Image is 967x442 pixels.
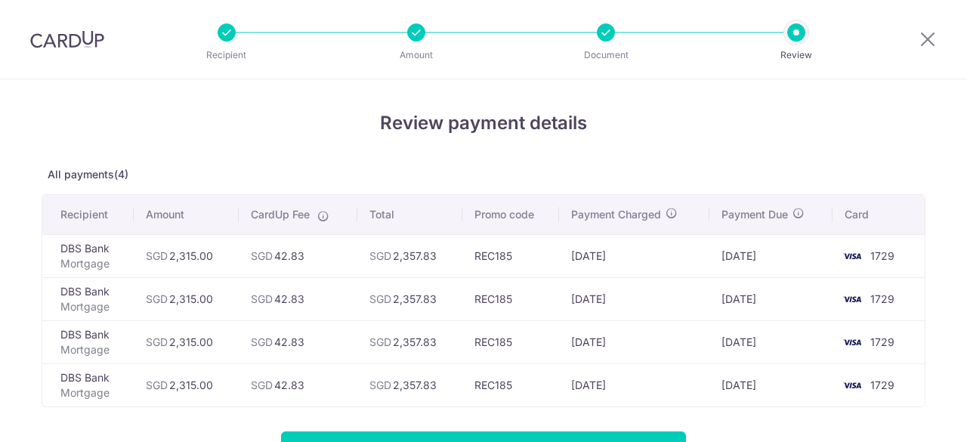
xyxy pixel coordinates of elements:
span: SGD [369,249,391,262]
p: Mortgage [60,385,122,400]
span: 1729 [870,379,894,391]
td: REC185 [462,234,559,277]
td: [DATE] [559,363,709,406]
p: Recipient [171,48,283,63]
span: SGD [146,249,168,262]
th: Total [357,195,462,234]
td: REC185 [462,363,559,406]
span: 1729 [870,335,894,348]
td: [DATE] [559,320,709,363]
td: DBS Bank [42,277,134,320]
td: 2,315.00 [134,363,239,406]
p: Mortgage [60,299,122,314]
span: SGD [146,379,168,391]
td: 2,315.00 [134,234,239,277]
td: [DATE] [559,234,709,277]
span: 1729 [870,292,894,305]
td: 2,315.00 [134,320,239,363]
th: Promo code [462,195,559,234]
td: 42.83 [239,234,357,277]
span: SGD [146,335,168,348]
td: [DATE] [559,277,709,320]
span: SGD [251,292,273,305]
td: REC185 [462,277,559,320]
td: [DATE] [709,320,833,363]
p: Review [740,48,852,63]
img: <span class="translation_missing" title="translation missing: en.account_steps.new_confirm_form.b... [837,290,867,308]
td: 2,357.83 [357,277,462,320]
td: DBS Bank [42,363,134,406]
span: SGD [369,379,391,391]
th: Recipient [42,195,134,234]
td: DBS Bank [42,320,134,363]
td: [DATE] [709,277,833,320]
span: SGD [146,292,168,305]
span: SGD [369,292,391,305]
h4: Review payment details [42,110,925,137]
span: SGD [369,335,391,348]
span: Payment Due [721,207,788,222]
td: DBS Bank [42,234,134,277]
td: 2,357.83 [357,363,462,406]
td: 42.83 [239,363,357,406]
td: 2,315.00 [134,277,239,320]
th: Amount [134,195,239,234]
td: [DATE] [709,363,833,406]
img: <span class="translation_missing" title="translation missing: en.account_steps.new_confirm_form.b... [837,333,867,351]
td: [DATE] [709,234,833,277]
p: Mortgage [60,256,122,271]
span: SGD [251,249,273,262]
span: CardUp Fee [251,207,310,222]
td: 2,357.83 [357,234,462,277]
img: <span class="translation_missing" title="translation missing: en.account_steps.new_confirm_form.b... [837,247,867,265]
img: <span class="translation_missing" title="translation missing: en.account_steps.new_confirm_form.b... [837,376,867,394]
img: CardUp [30,30,104,48]
span: 1729 [870,249,894,262]
span: SGD [251,335,273,348]
td: 42.83 [239,277,357,320]
span: SGD [251,379,273,391]
p: Document [550,48,662,63]
td: REC185 [462,320,559,363]
th: Card [833,195,925,234]
span: Payment Charged [571,207,661,222]
td: 42.83 [239,320,357,363]
p: All payments(4) [42,167,925,182]
p: Mortgage [60,342,122,357]
p: Amount [360,48,472,63]
td: 2,357.83 [357,320,462,363]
